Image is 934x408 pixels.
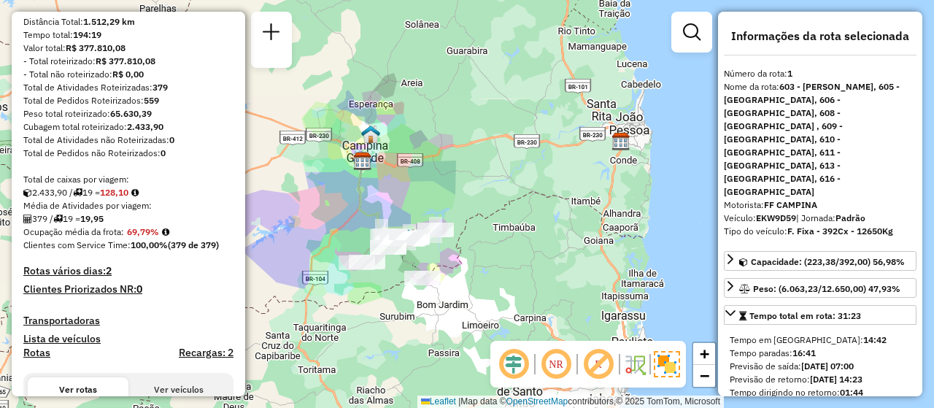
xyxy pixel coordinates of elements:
strong: 19,95 [80,213,104,224]
img: Fluxo de ruas [623,353,647,376]
i: Cubagem total roteirizado [23,188,32,197]
h4: Informações da rota selecionada [724,29,916,43]
strong: FF CAMPINA [764,199,817,210]
strong: 379 [153,82,168,93]
h4: Lista de veículos [23,333,233,345]
strong: 0 [161,147,166,158]
a: Capacidade: (223,38/392,00) 56,98% [724,251,916,271]
div: Distância Total: [23,15,233,28]
div: Número da rota: [724,67,916,80]
div: 2.433,90 / 19 = [23,186,233,199]
div: Tempo total: [23,28,233,42]
a: Exibir filtros [677,18,706,47]
strong: Padrão [835,212,865,223]
button: Ver rotas [28,377,128,402]
div: Veículo: [724,212,916,225]
img: Zumpy Lagoa Seca [361,125,380,144]
h4: Recargas: 2 [179,347,233,359]
span: Ocultar NR [539,347,574,382]
a: Peso: (6.063,23/12.650,00) 47,93% [724,278,916,298]
strong: 194:19 [73,29,101,40]
a: OpenStreetMap [506,396,568,407]
div: Motorista: [724,199,916,212]
div: Média de Atividades por viagem: [23,199,233,212]
div: Tempo em [GEOGRAPHIC_DATA]: [730,334,911,347]
div: Tipo do veículo: [724,225,916,238]
button: Ver veículos [128,377,229,402]
div: Total de caixas por viagem: [23,173,233,186]
div: Total de Pedidos não Roteirizados: [23,147,233,160]
span: Ocupação média da frota: [23,226,124,237]
strong: 1 [787,68,792,79]
span: Clientes com Service Time: [23,239,131,250]
i: Total de Atividades [23,215,32,223]
strong: 01:44 [840,387,863,398]
div: Previsão de retorno: [730,373,911,386]
img: Exibir/Ocultar setores [654,351,680,377]
a: Leaflet [421,396,456,407]
div: Valor total: [23,42,233,55]
div: Total de Atividades não Roteirizadas: [23,134,233,147]
div: Total de Pedidos Roteirizados: [23,94,233,107]
div: Peso total roteirizado: [23,107,233,120]
span: − [700,366,709,385]
strong: 16:41 [792,347,816,358]
strong: 65.630,39 [110,108,152,119]
strong: 128,10 [100,187,128,198]
strong: 2.433,90 [127,121,163,132]
span: Capacidade: (223,38/392,00) 56,98% [751,256,905,267]
em: Média calculada utilizando a maior ocupação (%Peso ou %Cubagem) de cada rota da sessão. Rotas cro... [162,228,169,236]
strong: 0 [136,282,142,296]
a: Nova sessão e pesquisa [257,18,286,50]
a: Tempo total em rota: 31:23 [724,305,916,325]
strong: R$ 377.810,08 [96,55,155,66]
i: Meta Caixas/viagem: 143,60 Diferença: -15,50 [131,188,139,197]
div: 379 / 19 = [23,212,233,226]
div: Nome da rota: [724,80,916,199]
span: | Jornada: [796,212,865,223]
strong: 100,00% [131,239,168,250]
img: CDD Campina Grande [353,152,372,171]
div: Total de Atividades Roteirizadas: [23,81,233,94]
strong: 2 [106,264,112,277]
div: Previsão de saída: [730,360,911,373]
strong: R$ 0,00 [112,69,144,80]
div: Tempo paradas: [730,347,911,360]
h4: Rotas vários dias: [23,265,233,277]
i: Total de rotas [53,215,63,223]
strong: EKW9D59 [756,212,796,223]
span: Exibir rótulo [581,347,616,382]
span: | [458,396,460,407]
span: + [700,345,709,363]
div: Tempo total em rota: 31:23 [724,328,916,405]
strong: 0 [169,134,174,145]
img: PA Aroeiras [399,228,418,247]
div: Cubagem total roteirizado: [23,120,233,134]
strong: 69,79% [127,226,159,237]
div: - Total não roteirizado: [23,68,233,81]
img: CDD João Pessoa [611,132,630,151]
strong: 603 - [PERSON_NAME], 605 - [GEOGRAPHIC_DATA], 606 - [GEOGRAPHIC_DATA], 608 - [GEOGRAPHIC_DATA] , ... [724,81,900,197]
strong: F. Fixa - 392Cx - 12650Kg [787,226,893,236]
strong: R$ 377.810,08 [66,42,126,53]
span: Peso: (6.063,23/12.650,00) 47,93% [753,283,900,294]
a: Rotas [23,347,50,359]
strong: 1.512,29 km [83,16,135,27]
span: Tempo total em rota: 31:23 [749,310,861,321]
div: - Total roteirizado: [23,55,233,68]
a: Zoom out [693,365,715,387]
i: Total de rotas [73,188,82,197]
strong: [DATE] 07:00 [801,361,854,372]
span: Ocultar deslocamento [496,347,531,382]
strong: (379 de 379) [168,239,219,250]
a: Zoom in [693,343,715,365]
strong: 14:42 [863,334,887,345]
h4: Transportadoras [23,315,233,327]
h4: Clientes Priorizados NR: [23,283,233,296]
strong: 559 [144,95,159,106]
div: Map data © contributors,© 2025 TomTom, Microsoft [417,396,724,408]
strong: [DATE] 14:23 [810,374,862,385]
div: Tempo dirigindo no retorno: [730,386,911,399]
